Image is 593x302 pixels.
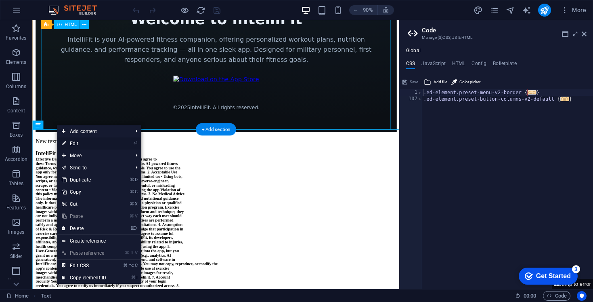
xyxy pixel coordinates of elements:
[131,275,136,280] i: ⌘
[57,162,129,174] a: Send to
[421,61,445,70] h4: JavaScript
[6,35,26,41] p: Favorites
[423,77,448,87] button: Add file
[493,61,517,70] h4: Boilerplate
[57,247,111,259] a: ⌘⇧VPaste reference
[522,6,531,15] i: AI Writer
[41,291,51,301] nav: breadcrumb
[422,34,570,41] h3: Manage (S)CSS, JS & HTML
[543,291,570,301] button: Code
[406,48,421,54] h4: Global
[557,4,589,17] button: More
[196,6,205,15] i: Reload page
[57,210,111,222] a: ⌘VPaste
[125,250,129,256] i: ⌘
[506,5,515,15] button: navigator
[196,123,236,136] div: + Add section
[135,213,137,219] i: V
[130,213,134,219] i: ⌘
[561,6,586,14] span: More
[8,277,24,284] p: Header
[135,201,137,207] i: X
[57,198,111,210] a: ⌘XCut
[361,5,374,15] h6: 90%
[406,61,415,70] h4: CSS
[57,235,141,247] a: Create reference
[130,201,134,207] i: ⌘
[57,260,111,272] a: ⌘⌥CEdit CSS
[528,90,536,95] span: ...
[41,291,51,301] span: Click to select. Double-click to edit
[434,77,447,87] span: Add file
[129,263,134,268] i: ⌥
[349,5,378,15] button: 90%
[6,4,65,21] div: Get Started 3 items remaining, 40% complete
[136,275,137,280] i: I
[65,22,76,27] span: HTML
[400,89,423,96] div: 1
[490,6,499,15] i: Pages (Ctrl+Alt+S)
[46,5,107,15] img: Editor Logo
[538,4,551,17] button: publish
[123,263,128,268] i: ⌘
[57,137,111,150] a: ⏎Edit
[134,141,137,146] i: ⏎
[560,97,569,101] span: ...
[459,77,480,87] span: Color picker
[196,5,205,15] button: reload
[57,272,111,284] a: ⌘ICopy element ID
[382,6,390,14] i: On resize automatically adjust zoom level to fit chosen device.
[7,108,25,114] p: Content
[422,27,587,34] h2: Code
[577,291,587,301] button: Usercentrics
[57,186,111,198] a: ⌘CCopy
[540,6,549,15] i: Publish
[57,174,111,186] a: ⌘DDuplicate
[547,291,567,301] span: Code
[506,6,515,15] i: Navigator
[450,77,482,87] button: Color picker
[24,9,59,16] div: Get Started
[8,229,25,235] p: Images
[474,6,483,15] i: Design (Ctrl+Alt+Y)
[60,2,68,10] div: 3
[57,222,111,234] a: ⌦Delete
[524,291,536,301] span: 00 00
[400,96,423,102] div: 107
[471,61,486,70] h4: Config
[529,293,530,299] span: :
[490,5,499,15] button: pages
[131,226,137,231] i: ⌦
[135,189,137,194] i: C
[5,156,27,163] p: Accordion
[130,177,134,182] i: ⌘
[452,61,465,70] h4: HTML
[135,177,137,182] i: D
[474,5,483,15] button: design
[522,5,532,15] button: text_generator
[6,291,29,301] a: Click to cancel selection. Double-click to open Pages
[515,291,536,301] h6: Session time
[10,132,23,138] p: Boxes
[6,59,27,65] p: Elements
[57,125,129,137] span: Add content
[135,263,137,268] i: C
[6,83,26,90] p: Columns
[57,150,129,162] span: Move
[9,180,23,187] p: Tables
[130,189,134,194] i: ⌘
[130,250,134,256] i: ⇧
[135,250,137,256] i: V
[10,253,23,260] p: Slider
[6,205,26,211] p: Features
[180,5,189,15] button: Click here to leave preview mode and continue editing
